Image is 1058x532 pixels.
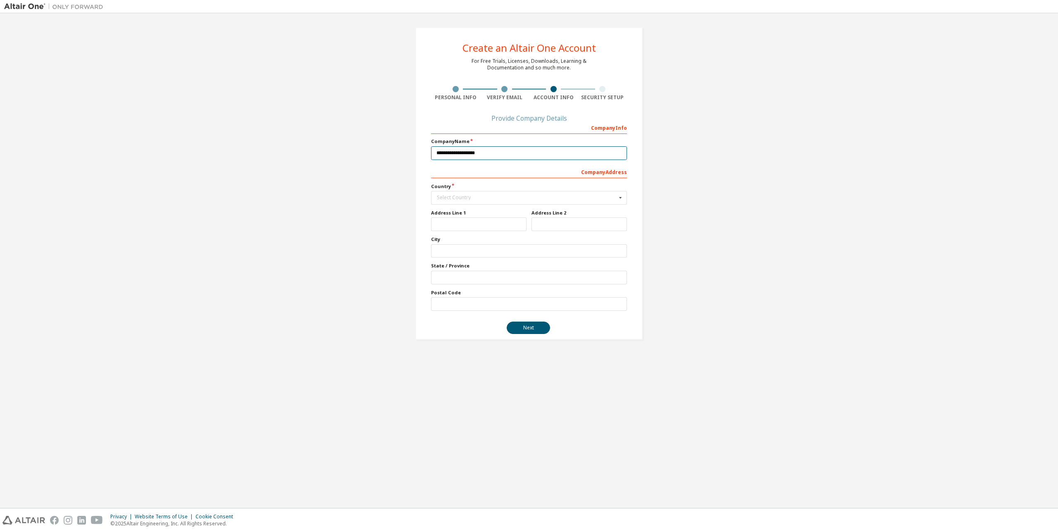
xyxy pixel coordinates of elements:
img: altair_logo.svg [2,516,45,525]
label: City [431,236,627,243]
img: youtube.svg [91,516,103,525]
label: Address Line 2 [531,210,627,216]
div: Provide Company Details [431,116,627,121]
div: Select Country [437,195,617,200]
div: Verify Email [480,94,529,101]
img: instagram.svg [64,516,72,525]
img: Altair One [4,2,107,11]
img: linkedin.svg [77,516,86,525]
label: Country [431,183,627,190]
div: Privacy [110,513,135,520]
div: Cookie Consent [195,513,238,520]
label: Address Line 1 [431,210,527,216]
div: For Free Trials, Licenses, Downloads, Learning & Documentation and so much more. [472,58,586,71]
div: Company Info [431,121,627,134]
div: Company Address [431,165,627,178]
button: Next [507,322,550,334]
div: Personal Info [431,94,480,101]
label: State / Province [431,262,627,269]
div: Security Setup [578,94,627,101]
div: Website Terms of Use [135,513,195,520]
p: © 2025 Altair Engineering, Inc. All Rights Reserved. [110,520,238,527]
img: facebook.svg [50,516,59,525]
div: Create an Altair One Account [462,43,596,53]
div: Account Info [529,94,578,101]
label: Company Name [431,138,627,145]
label: Postal Code [431,289,627,296]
